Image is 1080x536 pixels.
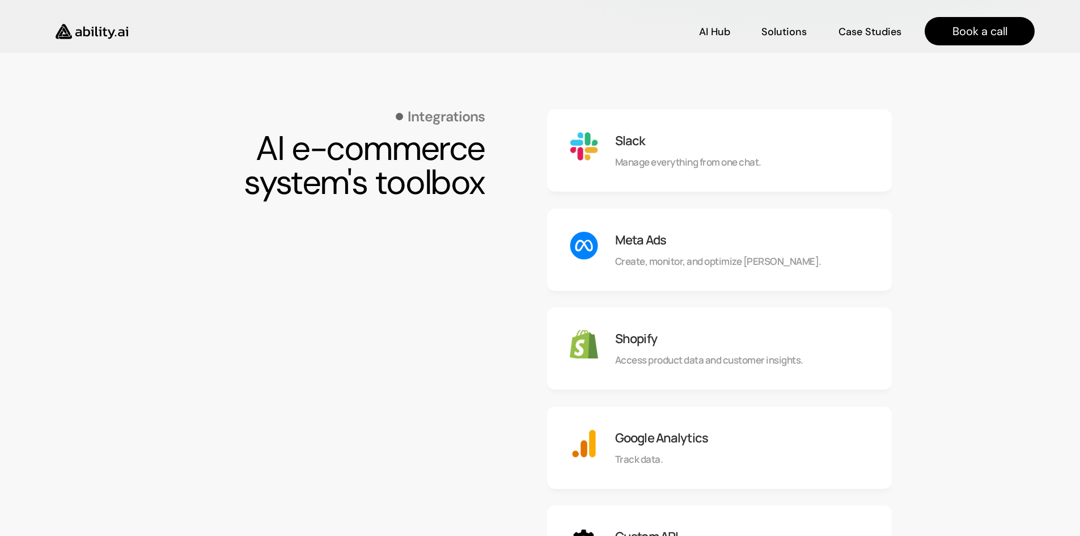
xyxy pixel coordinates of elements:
[615,155,761,169] p: Manage everything from one chat.
[615,254,821,268] p: Create, monitor, and optimize [PERSON_NAME].
[189,132,485,200] h2: AI e-commerce system's toolbox
[838,22,902,41] a: Case Studies
[615,330,657,348] h3: Shopify
[615,231,666,249] h3: Meta Ads
[615,353,803,367] p: Access product data and customer insights.
[408,109,485,124] p: Integrations
[925,17,1035,45] a: Book a call
[761,22,807,41] a: Solutions
[952,23,1007,39] p: Book a call
[699,25,730,39] p: AI Hub
[699,22,730,41] a: AI Hub
[615,429,708,447] h3: Google Analytics
[144,17,1035,45] nav: Main navigation
[838,25,901,39] p: Case Studies
[615,132,646,150] h3: Slack
[761,25,807,39] p: Solutions
[615,453,663,466] p: Track data.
